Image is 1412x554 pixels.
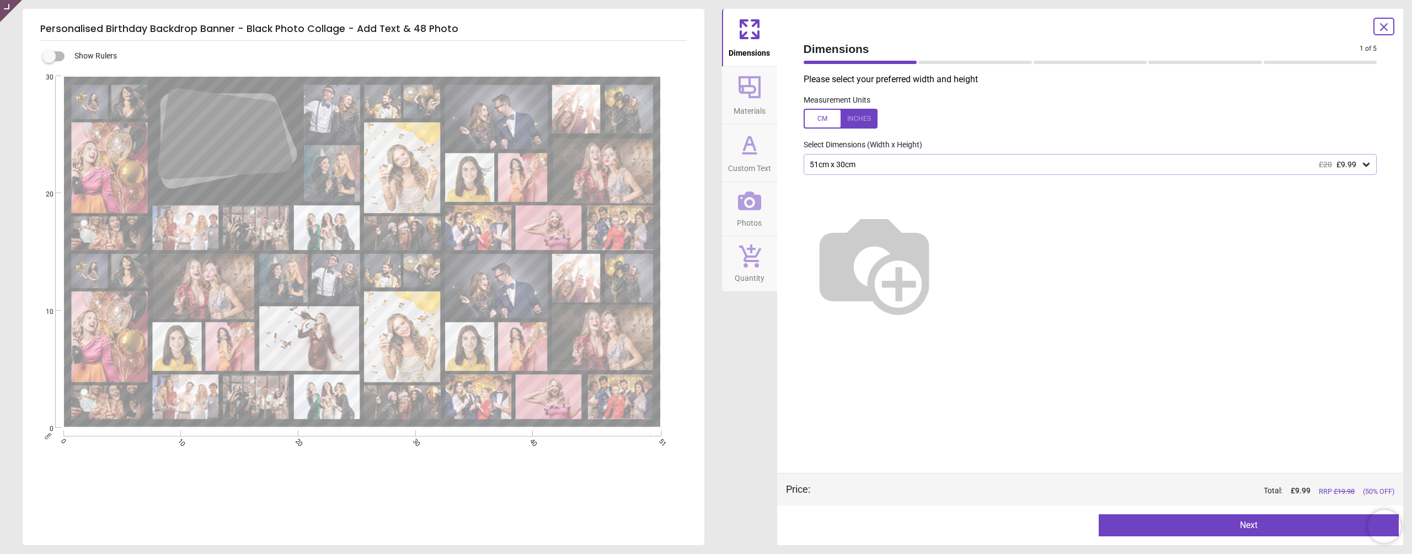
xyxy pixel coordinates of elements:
[734,100,766,117] span: Materials
[1099,514,1399,536] button: Next
[737,212,762,229] span: Photos
[1319,487,1355,497] span: RRP
[1360,44,1377,54] span: 1 of 5
[40,18,687,41] h5: Personalised Birthday Backdrop Banner - Black Photo Collage - Add Text & 48 Photo
[1336,160,1356,169] span: £9.99
[1368,510,1401,543] iframe: Brevo live chat
[804,95,870,106] label: Measurement Units
[735,268,764,284] span: Quantity
[722,124,777,182] button: Custom Text
[786,482,810,496] div: Price :
[722,67,777,124] button: Materials
[729,42,770,59] span: Dimensions
[1334,487,1355,496] span: £ 19.98
[722,236,777,291] button: Quantity
[1295,486,1311,495] span: 9.99
[1319,160,1332,169] span: £20
[49,50,704,63] div: Show Rulers
[722,182,777,236] button: Photos
[1363,487,1394,497] span: (50% OFF)
[33,73,54,82] span: 30
[804,193,945,334] img: Helper for size comparison
[809,160,1361,169] div: 51cm x 30cm
[804,41,1360,57] span: Dimensions
[728,158,771,174] span: Custom Text
[827,486,1395,497] div: Total:
[804,73,1386,86] p: Please select your preferred width and height
[795,140,922,151] label: Select Dimensions (Width x Height)
[722,9,777,66] button: Dimensions
[1291,486,1311,497] span: £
